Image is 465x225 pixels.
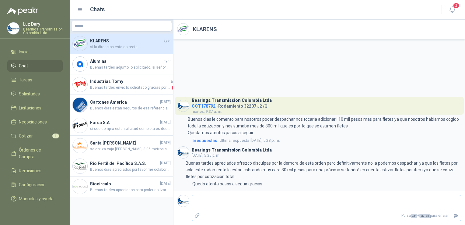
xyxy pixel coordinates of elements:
[90,126,171,132] span: si see compra esta solicitud completa es decir el rod LBE 25NUU y los [MEDICAL_DATA] asumimos fle...
[192,210,202,221] label: Adjuntar archivos
[192,104,215,109] span: COT178792
[90,37,162,44] h4: KLARENS
[411,214,417,218] span: Ctrl
[7,165,63,177] a: Remisiones
[177,100,189,112] img: Company Logo
[191,137,461,144] a: 5respuestasUltima respuesta[DATE], 5:28 p. m.
[7,144,63,162] a: Órdenes de Compra
[192,148,272,152] h3: Bearings Transmission Colombia Ltda
[90,44,171,50] span: si la direccion esta correcta
[19,91,40,97] span: Solicitudes
[90,146,171,152] span: se cotiza caja [PERSON_NAME] 3.05 metros se cotizan 10 cajas y se da valor es por metro .
[70,177,173,197] a: Company LogoBiocirculo[DATE]Buenas tardes apreciados para poder cotizar esto necesitaria una foto...
[177,147,189,158] img: Company Logo
[8,23,19,34] img: Company Logo
[188,116,462,136] p: Buenos dias le comento para nosotros poder despachar nos tocaria adicionar l 10 mil pesos mas par...
[451,210,461,221] button: Enviar
[19,133,33,139] span: Cotizar
[193,25,217,34] h2: KLARENS
[7,116,63,128] a: Negociaciones
[177,195,189,207] img: Company Logo
[90,65,171,70] span: Buenas tardes adjunto lo solicitado, si señor si se asumen fletes Gracias por contar con nosotros.
[192,180,262,187] p: Quedo atenta pasos a seguir gracias
[220,137,249,144] span: Ultima respuesta
[163,38,171,44] span: ayer
[73,179,87,194] img: Company Logo
[160,181,171,187] span: [DATE]
[90,85,171,91] span: Buenas tardes envio lo solicitado gracias por contar con nosotros.
[90,78,170,85] h4: Industrias Tomy
[90,99,159,105] h4: Cartones America
[192,99,272,102] h3: Bearings Transmission Colombia Ltda
[73,57,87,71] img: Company Logo
[7,7,38,15] img: Logo peakr
[70,115,173,136] a: Company LogoForsa S.A[DATE]si see compra esta solicitud completa es decir el rod LBE 25NUU y los ...
[70,74,173,95] a: Company LogoIndustrias TomyayerBuenas tardes envio lo solicitado gracias por contar con nosotros.1
[90,167,171,173] span: Buenos dias apreciados por favor me colaboran con la foto de la placa del motor para poder cotiza...
[70,156,173,177] a: Company LogoRio Fertil del Pacífico S.A.S.[DATE]Buenos dias apreciados por favor me colaboran con...
[7,102,63,114] a: Licitaciones
[90,58,162,65] h4: Alumina
[19,48,29,55] span: Inicio
[73,77,87,92] img: Company Logo
[7,60,63,72] a: Chat
[160,99,171,105] span: [DATE]
[90,5,105,14] h1: Chats
[7,193,63,205] a: Manuales y ayuda
[19,195,54,202] span: Manuales y ayuda
[23,27,63,35] p: Bearings Transmission Colombia Ltda
[19,181,46,188] span: Configuración
[73,36,87,51] img: Company Logo
[7,74,63,86] a: Tareas
[90,140,159,146] h4: Santa [PERSON_NAME]
[220,137,280,144] span: [DATE], 5:28 p. m.
[7,46,63,58] a: Inicio
[7,130,63,142] a: Cotizar1
[171,79,178,84] span: ayer
[447,4,458,15] button: 2
[177,23,189,35] img: Company Logo
[70,136,173,156] a: Company LogoSanta [PERSON_NAME][DATE]se cotiza caja [PERSON_NAME] 3.05 metros se cotizan 10 cajas...
[19,62,28,69] span: Chat
[19,77,32,83] span: Tareas
[160,160,171,166] span: [DATE]
[186,160,461,180] p: Buenas tardes apreciados ofrezco disculpas por la demora de esta orden pero definitivamente no la...
[19,167,41,174] span: Remisiones
[52,134,59,138] span: 1
[90,119,159,126] h4: Forsa S.A
[73,98,87,112] img: Company Logo
[192,102,272,108] h4: - Rodamiento 32207 J2 /Q
[90,160,159,167] h4: Rio Fertil del Pacífico S.A.S.
[73,138,87,153] img: Company Logo
[7,88,63,100] a: Solicitudes
[90,105,171,111] span: Buenos dias estan seguros de esa referencia ya que no sale en ninguna marca quedamos atentos a su...
[202,210,451,221] p: Pulsa + para enviar
[192,137,217,144] span: 5 respuesta s
[160,140,171,146] span: [DATE]
[73,118,87,133] img: Company Logo
[192,109,222,114] span: martes, 9:37 a. m.
[160,120,171,125] span: [DATE]
[90,187,171,193] span: Buenas tardes apreciados para poder cotizar esto necesitaria una foto de la placa del Motor. . Qu...
[163,58,171,64] span: ayer
[70,95,173,115] a: Company LogoCartones America[DATE]Buenos dias estan seguros de esa referencia ya que no sale en n...
[19,105,41,111] span: Licitaciones
[73,159,87,173] img: Company Logo
[70,54,173,74] a: Company LogoAluminaayerBuenas tardes adjunto lo solicitado, si señor si se asumen fletes Gracias ...
[90,180,159,187] h4: Biocirculo
[70,34,173,54] a: Company LogoKLARENSayersi la direccion esta correcta
[23,22,63,26] p: Luz Dary
[172,85,178,91] span: 1
[453,3,460,9] span: 2
[192,153,220,158] span: [DATE], 5:25 p. m.
[19,119,47,125] span: Negociaciones
[419,214,430,218] span: ENTER
[19,147,57,160] span: Órdenes de Compra
[7,179,63,191] a: Configuración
